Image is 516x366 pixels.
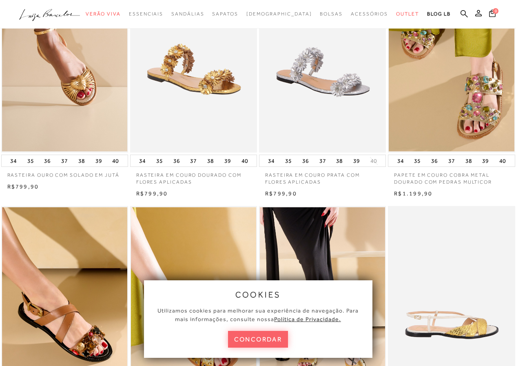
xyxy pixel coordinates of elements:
[463,155,474,166] button: 38
[427,11,451,17] span: BLOG LB
[487,9,498,20] button: 0
[212,7,238,22] a: categoryNavScreenReaderText
[395,155,406,166] button: 34
[493,8,498,14] span: 0
[320,11,343,17] span: Bolsas
[351,7,388,22] a: categoryNavScreenReaderText
[130,167,257,186] a: RASTEIRA EM COURO DOURADO COM FLORES APLICADAS
[429,155,440,166] button: 36
[265,190,297,197] span: R$799,90
[59,155,70,166] button: 37
[157,307,359,322] span: Utilizamos cookies para melhorar sua experiência de navegação. Para mais informações, consulte nossa
[42,155,53,166] button: 36
[334,155,345,166] button: 38
[137,155,148,166] button: 34
[228,331,288,348] button: concordar
[129,11,163,17] span: Essenciais
[212,11,238,17] span: Sapatos
[259,167,386,186] a: RASTEIRA EM COURO PRATA COM FLORES APLICADAS
[188,155,199,166] button: 37
[394,190,432,197] span: R$1.199,90
[480,155,491,166] button: 39
[110,155,121,166] button: 40
[396,7,419,22] a: categoryNavScreenReaderText
[1,167,128,179] a: RASTEIRA OURO COM SOLADO EM JUTÁ
[239,155,250,166] button: 40
[222,155,233,166] button: 39
[205,155,216,166] button: 38
[368,157,379,165] button: 40
[497,155,508,166] button: 40
[235,290,281,299] span: cookies
[7,183,39,190] span: R$799,90
[351,11,388,17] span: Acessórios
[396,11,419,17] span: Outlet
[93,155,104,166] button: 39
[446,155,457,166] button: 37
[76,155,87,166] button: 38
[283,155,294,166] button: 35
[25,155,36,166] button: 35
[154,155,165,166] button: 35
[246,7,312,22] a: noSubCategoriesText
[266,155,277,166] button: 34
[171,155,182,166] button: 36
[274,316,341,322] a: Política de Privacidade.
[427,7,451,22] a: BLOG LB
[171,7,204,22] a: categoryNavScreenReaderText
[300,155,311,166] button: 36
[86,11,121,17] span: Verão Viva
[412,155,423,166] button: 35
[8,155,19,166] button: 34
[320,7,343,22] a: categoryNavScreenReaderText
[246,11,312,17] span: [DEMOGRAPHIC_DATA]
[317,155,328,166] button: 37
[136,190,168,197] span: R$799,90
[388,167,515,186] a: PAPETE EM COURO COBRA METAL DOURADO COM PEDRAS MULTICOR
[129,7,163,22] a: categoryNavScreenReaderText
[171,11,204,17] span: Sandálias
[86,7,121,22] a: categoryNavScreenReaderText
[351,155,362,166] button: 39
